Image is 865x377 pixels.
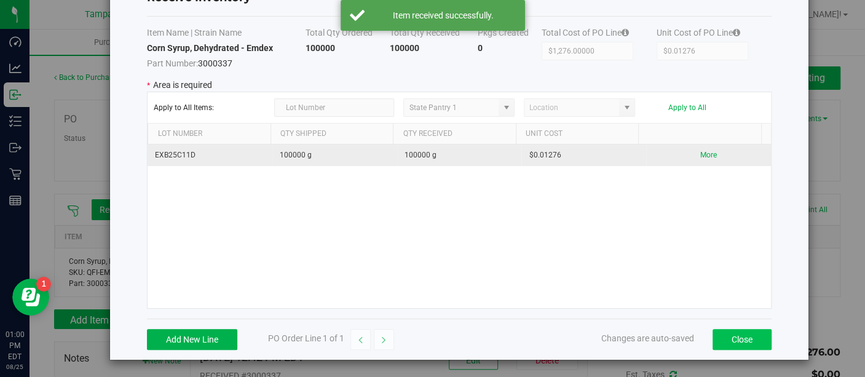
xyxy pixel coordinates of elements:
span: Changes are auto-saved [601,333,694,343]
th: Total Cost of PO Line [542,26,657,42]
span: Part Number: [147,58,198,68]
span: 3000337 [147,54,305,69]
span: Area is required [153,80,212,90]
td: $0.01276 [521,145,646,166]
th: Unit Cost [516,124,639,145]
strong: Corn Syrup, Dehydrated - Emdex [147,43,273,53]
button: Add New Line [147,329,237,350]
td: 100000 g [272,145,397,166]
th: Qty Shipped [271,124,393,145]
div: Item received successfully. [371,9,516,22]
span: Apply to All Items: [154,103,265,112]
td: EXB25C11D [148,145,272,166]
iframe: Resource center unread badge [36,277,51,292]
th: Pkgs Created [478,26,542,42]
iframe: Resource center [12,279,49,315]
strong: 100000 [306,43,335,53]
input: Lot Number [274,98,395,117]
i: Specifying a total cost will update all item costs. [733,28,740,37]
button: Close [713,329,772,350]
span: PO Order Line 1 of 1 [268,333,344,343]
th: Item Name | Strain Name [147,26,305,42]
strong: 0 [478,43,483,53]
th: Unit Cost of PO Line [657,26,772,42]
button: More [700,149,717,161]
th: Lot Number [148,124,271,145]
th: Qty Received [393,124,516,145]
i: Specifying a total cost will update all item costs. [622,28,629,37]
th: Total Qty Received [390,26,478,42]
th: Total Qty Ordered [306,26,390,42]
button: Apply to All [668,103,706,112]
strong: 100000 [390,43,419,53]
td: 100000 g [397,145,522,166]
